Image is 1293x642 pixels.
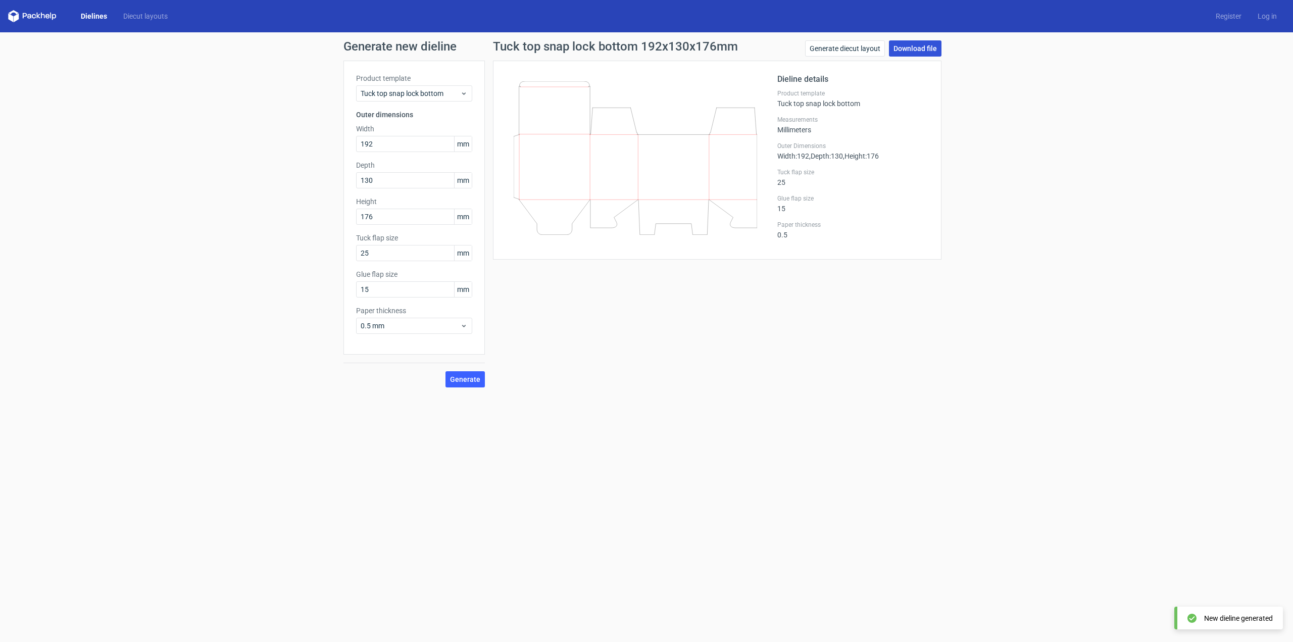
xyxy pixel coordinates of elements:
[454,282,472,297] span: mm
[454,245,472,261] span: mm
[1250,11,1285,21] a: Log in
[356,124,472,134] label: Width
[777,89,929,97] label: Product template
[454,209,472,224] span: mm
[805,40,885,57] a: Generate diecut layout
[343,40,950,53] h1: Generate new dieline
[454,136,472,152] span: mm
[356,233,472,243] label: Tuck flap size
[356,160,472,170] label: Depth
[777,168,929,186] div: 25
[1204,613,1273,623] div: New dieline generated
[777,221,929,239] div: 0.5
[1208,11,1250,21] a: Register
[356,73,472,83] label: Product template
[450,376,480,383] span: Generate
[777,142,929,150] label: Outer Dimensions
[361,88,460,98] span: Tuck top snap lock bottom
[356,196,472,207] label: Height
[445,371,485,387] button: Generate
[777,73,929,85] h2: Dieline details
[777,221,929,229] label: Paper thickness
[454,173,472,188] span: mm
[73,11,115,21] a: Dielines
[361,321,460,331] span: 0.5 mm
[777,168,929,176] label: Tuck flap size
[777,89,929,108] div: Tuck top snap lock bottom
[356,110,472,120] h3: Outer dimensions
[356,269,472,279] label: Glue flap size
[777,194,929,203] label: Glue flap size
[843,152,879,160] span: , Height : 176
[777,152,809,160] span: Width : 192
[777,194,929,213] div: 15
[777,116,929,124] label: Measurements
[356,306,472,316] label: Paper thickness
[493,40,738,53] h1: Tuck top snap lock bottom 192x130x176mm
[777,116,929,134] div: Millimeters
[115,11,176,21] a: Diecut layouts
[809,152,843,160] span: , Depth : 130
[889,40,941,57] a: Download file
